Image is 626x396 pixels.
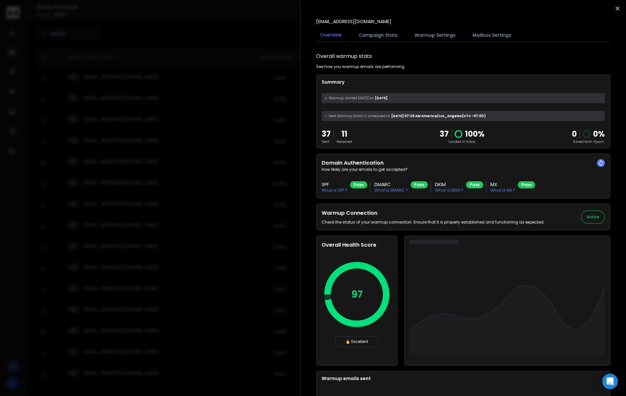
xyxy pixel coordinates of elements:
p: What is DMARC ? [374,188,408,193]
button: Overview [316,28,346,43]
p: 37 [440,129,449,139]
p: Summary [322,79,605,85]
h3: MX [490,181,515,188]
p: How likely are your emails to get accepted? [322,167,605,172]
p: Check the status of your warmup connection. Ensure that it is properly established and functionin... [322,220,545,225]
div: [DATE] 07:29 AM America/Los_Angeles (UTC -07:00 ) [322,111,605,121]
h3: DMARC [374,181,408,188]
h3: SPF [322,181,347,188]
button: Campaign Stats [355,28,401,42]
div: Open Intercom Messenger [602,374,618,389]
p: 100 % [465,129,485,139]
p: 37 [322,129,331,139]
p: 97 [351,289,363,300]
div: Pass [466,181,483,188]
p: Sent [322,139,331,144]
button: Mailbox Settings [469,28,515,42]
div: 🔥 Excellent [336,336,378,347]
p: 11 [337,129,352,139]
h3: DKIM [435,181,463,188]
button: Active [581,211,605,224]
div: Pass [411,181,428,188]
p: See how you warmup emails are performing [316,64,404,69]
span: Warmup started [DATE] on [329,96,374,101]
p: What is SPF ? [322,188,347,193]
h2: Domain Authentication [322,159,605,167]
p: [EMAIL_ADDRESS][DOMAIN_NAME] [316,18,391,25]
span: Next Warmup Email is scheduled at [329,114,390,118]
div: [DATE] [322,93,605,103]
strong: 0 [572,129,577,139]
h1: Overall warmup stats [316,52,372,60]
h2: Overall Health Score [322,241,392,249]
div: Pass [518,181,535,188]
p: Received [337,139,352,144]
h2: Warmup Connection [322,209,545,217]
p: 0 % [593,129,605,139]
p: What is DKIM ? [435,188,463,193]
div: Pass [350,181,367,188]
p: Warmup emails sent [322,375,605,382]
p: What is MX ? [490,188,515,193]
button: Warmup Settings [411,28,459,42]
p: Saved from Spam [572,139,605,144]
p: Landed in Inbox [440,139,485,144]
